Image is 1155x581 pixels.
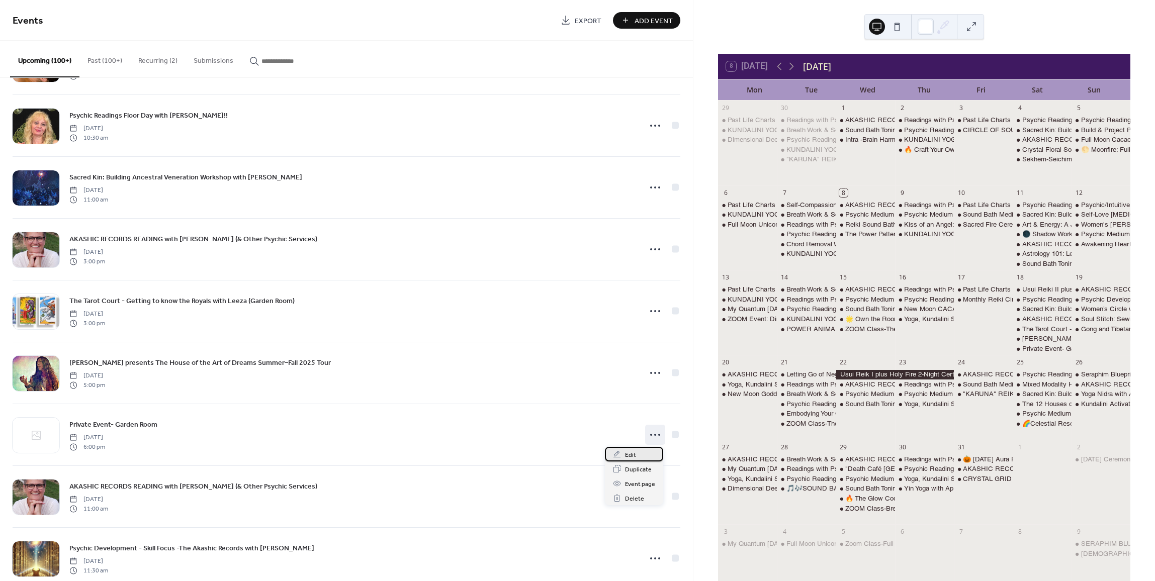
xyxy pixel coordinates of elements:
a: Export [553,12,609,29]
div: Sound Bath Toning Meditation with Singing Bowls & Channeled Light Language & Song [1013,259,1072,268]
div: New Moon CACAO Ceremony & Drumming Circle with [PERSON_NAME] [904,305,1124,314]
div: Psychic Medium Floor Day with Crista [836,390,895,399]
div: Psychic Readings Floor Day with Gayla!! [1013,116,1072,125]
div: AKASHIC RECORDS READING with Valeri (& Other Psychic Services) [1013,240,1072,249]
div: Readings with Psychic Medium [PERSON_NAME] [904,380,1054,389]
span: 3:00 pm [69,257,105,266]
div: Sacred Kin: Building Ancestral Veneration Workshop with Elowynn [1013,305,1072,314]
div: KUNDALINI YOGA [777,249,836,258]
div: 30 [780,104,789,112]
div: Psychic Medium Floor Day with Crista [836,210,895,219]
div: Readings with Psychic Medium [PERSON_NAME] [786,220,937,229]
div: Kiss of an Angel: Archangel Tzaphkiel Meditation Experience with Crista [895,220,954,229]
div: 20 [722,358,730,367]
div: 2 [898,104,907,112]
div: Past Life Charts or Oracle Readings with [PERSON_NAME] [963,285,1141,294]
div: Sound Bath Toning Meditation with Singing Bowls & Channeled Light Language & Song [845,305,1099,314]
div: Yoga, Kundalini Sacred Flow ✨ [728,380,821,389]
div: Psychic Readings Floor Day with [PERSON_NAME]!! [904,295,1064,304]
div: Psychic Medium Floor Day with [DEMOGRAPHIC_DATA] [845,210,1015,219]
div: CIRCLE OF SOUND [954,126,1013,135]
div: 🌟 Own the Room Curated Presence & Influence with [PERSON_NAME][DOMAIN_NAME] [845,315,1116,324]
div: 12 [1075,188,1083,197]
div: Self-Compassion Group Repatterning on Zoom [786,201,923,210]
div: Readings with Psychic Medium Ashley Jodra [777,220,836,229]
button: Submissions [186,41,241,76]
div: Yoga, Kundalini Sacred Flow ✨ [895,400,954,409]
div: 27 [722,443,730,451]
div: Fri [952,79,1009,100]
div: Crystal Floral Sound Bath w/ Elowynn [1022,145,1134,154]
div: Chord Removal Workshop with [PERSON_NAME] [786,240,935,249]
div: Breath Work & Sound Bath Meditation with [PERSON_NAME] [786,285,969,294]
div: Breath Work & Sound Bath Meditation with [PERSON_NAME] [786,210,969,219]
div: Tue [783,79,840,100]
div: Wed [839,79,896,100]
div: CIRCLE OF SOUND [963,126,1026,135]
div: Kiss of an Angel: Archangel Tzaphkiel Meditation Experience with [PERSON_NAME] [904,220,1153,229]
div: KUNDALINI YOGA [718,295,777,304]
div: Sound Bath Toning Meditation with Singing Bowls & Channeled Light Language & Song [836,126,895,135]
div: KUNDALINI YOGA [728,126,784,135]
div: 26 [1075,358,1083,367]
a: AKASHIC RECORDS READING with [PERSON_NAME] (& Other Psychic Services) [69,233,317,245]
div: AKASHIC RECORDS READING with Valeri (& Other Psychic Services) [1013,135,1072,144]
div: 9 [898,188,907,197]
div: Readings with Psychic Medium Ashley Jodra [895,285,954,294]
span: [DATE] [69,371,105,380]
div: Past Life Charts or Oracle Readings with April Azzolino [718,116,777,125]
div: Past Life Charts or Oracle Readings with April Azzolino [718,201,777,210]
div: Psychic Readings Floor Day with [PERSON_NAME]!! [786,230,946,239]
a: Psychic Development - Skill Focus -The Akashic Records with [PERSON_NAME] [69,542,314,554]
div: Full Moon Unicorn Reiki Circle with Leeza [718,220,777,229]
div: Sound Bath Meditation! with [PERSON_NAME] [963,380,1103,389]
div: 🌑 Shadow Work: Healing the Wounds of the Soul with Shay [1013,230,1072,239]
div: Full Moon Cacao Ceremony with Noella [1072,135,1130,144]
div: Sat [1009,79,1066,100]
div: KUNDALINI YOGA [786,249,843,258]
div: AKASHIC RECORDS READING with Valeri (& Other Psychic Services) [836,285,895,294]
div: Usui Reiki II plus Holy Fire Certification Class with Debbie [1013,285,1072,294]
div: 1 [839,104,848,112]
div: 29 [722,104,730,112]
div: KUNDALINI YOGA [786,315,843,324]
div: Yoga Nidra with April [1072,390,1130,399]
div: Past Life Charts or Oracle Readings with [PERSON_NAME] [728,201,906,210]
span: [PERSON_NAME] presents The House of the Art of Dreams Summer–Fall 2025 Tour [69,358,331,368]
div: Embodying Your Own Energy Mediation with Valeri [777,409,836,418]
div: Mixed Modality Healing Circle with Valeri & June [1013,380,1072,389]
div: Psychic Readings Floor Day with Gayla!! [1013,295,1072,304]
a: Psychic Readings Floor Day with [PERSON_NAME]!! [69,110,228,121]
div: Psychic Medium Floor Day with [DEMOGRAPHIC_DATA] [904,390,1074,399]
div: Psychic Medium Floor Day with Crista [1072,230,1130,239]
div: Don Jose Ruiz presents The House of the Art of Dreams Summer–Fall 2025 Tour [1013,334,1072,343]
div: Seraphim Blueprint Level 3 with Sean [1072,370,1130,379]
div: 22 [839,358,848,367]
div: Embodying Your Own Energy Mediation with [PERSON_NAME] [786,409,973,418]
div: 25 [1016,358,1024,367]
div: AKASHIC RECORDS READING with Valeri (& Other Psychic Services) [718,370,777,379]
div: KUNDALINI YOGA [777,315,836,324]
span: Export [575,16,601,26]
div: Past Life Charts or Oracle Readings with April Azzolino [718,285,777,294]
div: Psychic Medium Floor Day with Crista [895,210,954,219]
div: KUNDALINI YOGA [904,230,960,239]
a: [PERSON_NAME] presents The House of the Art of Dreams Summer–Fall 2025 Tour [69,357,331,368]
div: Yoga, Kundalini Sacred Flow ✨ [904,400,998,409]
div: Women’s Circle with Noella [1072,305,1130,314]
div: Thu [896,79,953,100]
div: Readings with Psychic Medium [PERSON_NAME] [904,201,1054,210]
div: The 12 Houses of the Zodiac for Beginners with Leeza [1013,400,1072,409]
div: AKASHIC RECORDS READING with [PERSON_NAME] (& Other Psychic Services) [845,380,1099,389]
span: [DATE] [69,186,108,195]
div: 3 [957,104,965,112]
div: Readings with Psychic Medium Ashley Jodra [895,380,954,389]
div: Self-Love Lymphatic Drainage with April [1072,210,1130,219]
div: Readings with Psychic Medium [PERSON_NAME] [786,380,937,389]
div: New Moon Goddess Activation Meditation With Goddess Nyx : with Leeza [718,390,777,399]
div: New Moon CACAO Ceremony & Drumming Circle with Gayla [895,305,954,314]
div: Awakening Hearts Kirtan with Matthew, Joei and friends [1072,240,1130,249]
div: Readings with Psychic Medium Ashley Jodra [777,116,836,125]
div: Past Life Charts or Oracle Readings with [PERSON_NAME] [963,116,1141,125]
div: Sekhem-Seichim-Reiki Healing Circle with Sean [1013,155,1072,164]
